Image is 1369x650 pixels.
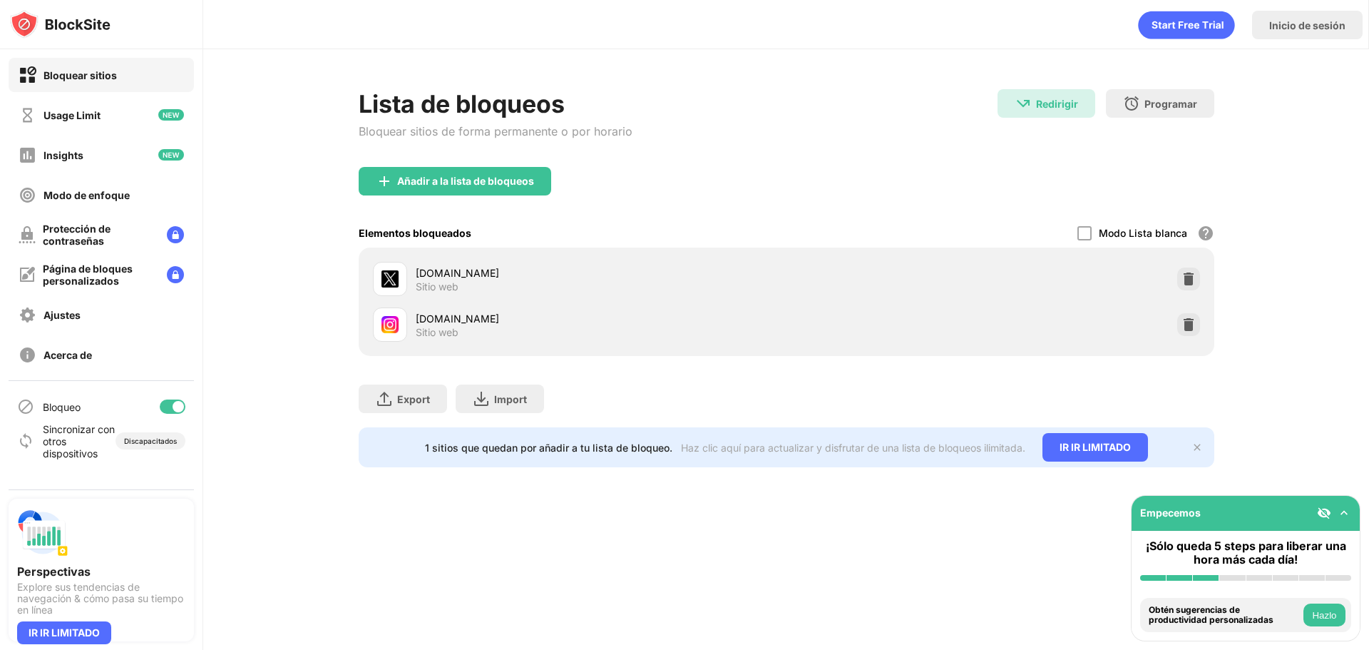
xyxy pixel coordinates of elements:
img: omni-setup-toggle.svg [1337,506,1351,520]
div: Bloqueo [43,401,81,413]
img: settings-off.svg [19,306,36,324]
img: insights-off.svg [19,146,36,164]
img: favicons [381,316,399,333]
div: [DOMAIN_NAME] [416,265,786,280]
div: Modo de enfoque [43,189,130,201]
img: blocking-icon.svg [17,398,34,415]
div: Ajustes [43,309,81,321]
div: Sitio web [416,280,458,293]
div: Modo Lista blanca [1099,227,1187,239]
img: password-protection-off.svg [19,226,36,243]
div: Sitio web [416,326,458,339]
img: lock-menu.svg [167,226,184,243]
img: focus-off.svg [19,186,36,204]
div: Elementos bloqueados [359,227,471,239]
div: Acerca de [43,349,92,361]
img: favicons [381,270,399,288]
div: ¡Sólo queda 5 steps para liberar una hora más cada día! [1140,539,1351,567]
div: Bloquear sitios [43,69,117,81]
img: eye-not-visible.svg [1317,506,1331,520]
img: new-icon.svg [158,149,184,161]
img: lock-menu.svg [167,266,184,283]
div: IR IR LIMITADO [17,621,111,644]
img: new-icon.svg [158,109,184,121]
div: IR IR LIMITADO [1042,433,1148,462]
img: block-on.svg [19,66,36,84]
div: Insights [43,149,83,161]
div: Redirigir [1036,98,1078,110]
div: Lista de bloqueos [359,89,632,118]
div: Añadir a la lista de bloqueos [397,176,534,187]
button: Hazlo [1303,604,1345,626]
img: logo-blocksite.svg [10,10,111,39]
div: Inicio de sesión [1269,19,1345,31]
img: push-insights.svg [17,507,68,559]
div: Export [397,393,430,405]
div: [DOMAIN_NAME] [416,311,786,326]
div: 1 sitios que quedan por añadir a tu lista de bloqueo. [425,442,672,454]
div: Protección de contraseñas [43,223,155,247]
div: Discapacitados [124,437,177,445]
div: Página de bloques personalizados [43,263,155,287]
div: Import [494,393,527,405]
div: Obtén sugerencias de productividad personalizadas [1149,605,1300,626]
img: sync-icon.svg [17,432,34,450]
div: Bloquear sitios de forma permanente o por horario [359,124,632,138]
div: Usage Limit [43,109,101,121]
img: x-button.svg [1191,442,1203,453]
img: about-off.svg [19,346,36,364]
div: Explore sus tendencias de navegación & cómo pasa su tiempo en línea [17,582,185,616]
div: Sincronizar con otros dispositivos [43,423,116,459]
div: Haz clic aquí para actualizar y disfrutar de una lista de bloqueos ilimitada. [681,442,1025,454]
img: time-usage-off.svg [19,106,36,124]
img: customize-block-page-off.svg [19,266,36,283]
div: Programar [1144,98,1197,110]
div: animation [1138,11,1235,39]
div: Perspectivas [17,564,185,579]
div: Empecemos [1140,507,1201,519]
